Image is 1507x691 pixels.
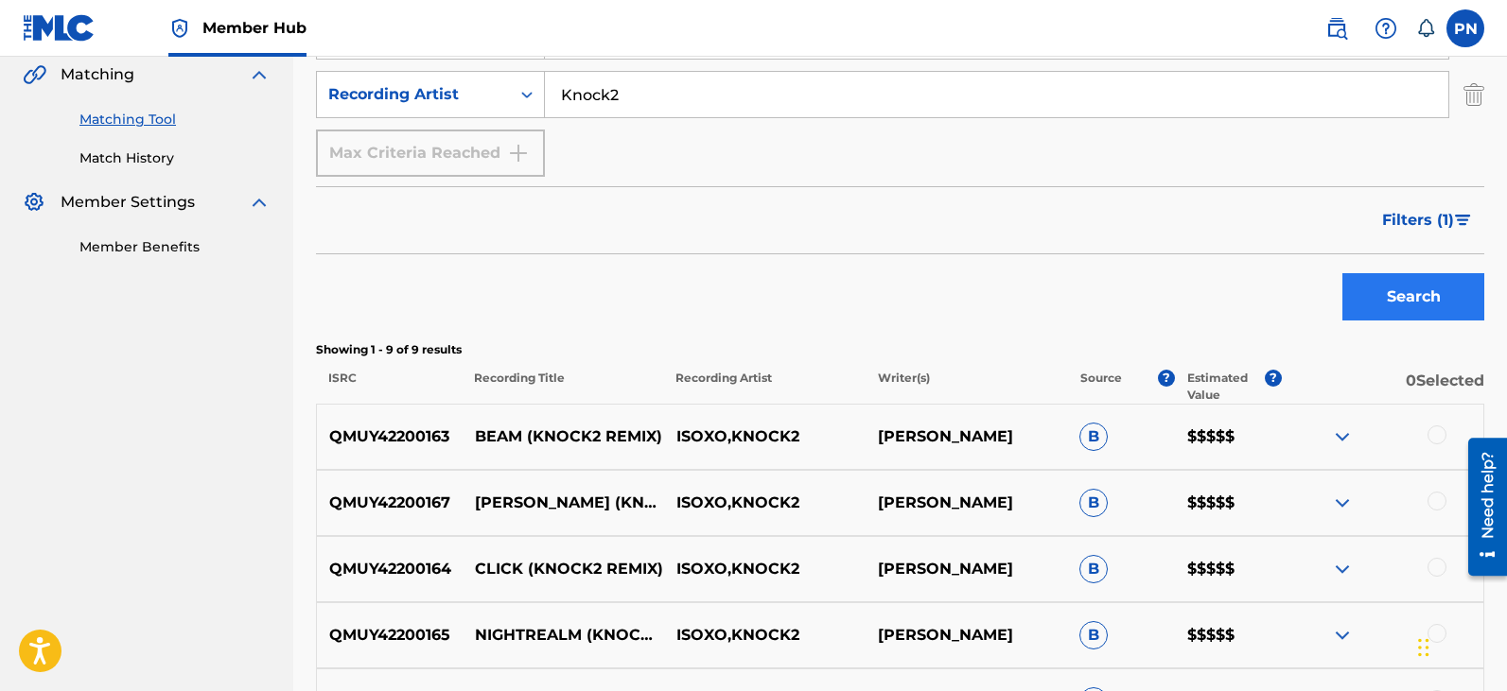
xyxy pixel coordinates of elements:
p: ISOXO,KNOCK2 [664,492,866,514]
img: Matching [23,63,46,86]
img: Top Rightsholder [168,17,191,40]
a: Match History [79,148,271,168]
img: Member Settings [23,191,45,214]
img: filter [1455,215,1471,226]
p: QMUY42200167 [317,492,462,514]
img: help [1375,17,1397,40]
div: Drag [1418,619,1429,676]
span: ? [1265,370,1282,387]
p: Recording Title [462,370,664,404]
iframe: Resource Center [1454,430,1507,582]
iframe: Chat Widget [1412,600,1507,691]
p: Estimated Value [1187,370,1265,404]
img: Delete Criterion [1463,71,1484,118]
p: BEAM (KNOCK2 REMIX) [462,425,663,448]
p: $$$$$ [1174,492,1281,514]
p: QMUY42200164 [317,558,462,580]
img: search [1325,17,1348,40]
p: 0 Selected [1282,370,1484,404]
p: $$$$$ [1174,624,1281,647]
p: Source [1080,370,1122,404]
span: Member Settings [61,191,195,214]
span: B [1079,423,1108,451]
span: ? [1158,370,1175,387]
span: B [1079,489,1108,517]
a: Matching Tool [79,110,271,130]
p: CLICK (KNOCK2 REMIX) [462,558,663,580]
img: expand [1331,492,1354,514]
span: Matching [61,63,134,86]
p: ISOXO,KNOCK2 [664,425,866,448]
p: [PERSON_NAME] [866,492,1067,514]
img: expand [1331,558,1354,580]
p: ISRC [316,370,462,404]
img: expand [1331,425,1354,448]
img: expand [1331,624,1354,647]
p: $$$$$ [1174,425,1281,448]
img: expand [248,63,271,86]
button: Search [1342,273,1484,320]
p: [PERSON_NAME] (KNOCK2 REMIX) [462,492,663,514]
p: Recording Artist [663,370,866,404]
span: Filters ( 1 ) [1382,209,1454,232]
p: NIGHTREALM (KNOCK2 REMIX) [462,624,663,647]
p: QMUY42200163 [317,425,462,448]
div: Notifications [1416,19,1435,38]
p: ISOXO,KNOCK2 [664,624,866,647]
img: MLC Logo [23,14,96,42]
img: expand [248,191,271,214]
p: Showing 1 - 9 of 9 results [316,341,1484,358]
div: User Menu [1446,9,1484,47]
p: $$$$$ [1174,558,1281,580]
a: Member Benefits [79,237,271,257]
p: [PERSON_NAME] [866,425,1067,448]
button: Filters (1) [1371,197,1484,244]
span: B [1079,555,1108,583]
a: Public Search [1318,9,1356,47]
p: [PERSON_NAME] [866,624,1067,647]
p: Writer(s) [866,370,1068,404]
p: [PERSON_NAME] [866,558,1067,580]
div: Help [1367,9,1405,47]
p: QMUY42200165 [317,624,462,647]
span: Member Hub [202,17,307,39]
div: Recording Artist [328,83,499,106]
span: B [1079,621,1108,649]
p: ISOXO,KNOCK2 [664,558,866,580]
